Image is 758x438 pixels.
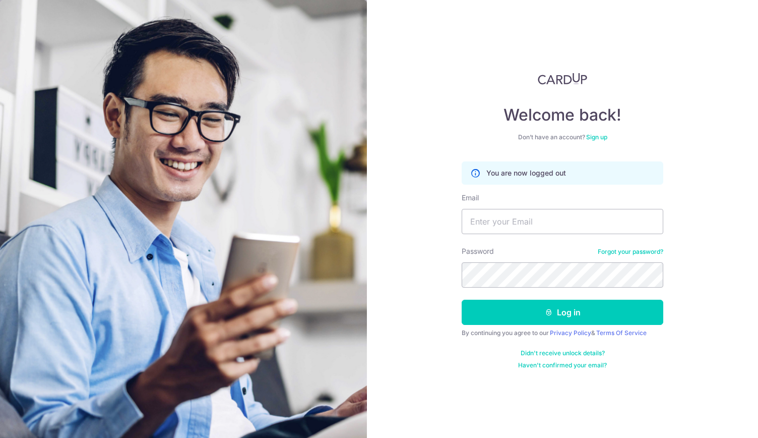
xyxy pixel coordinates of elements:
[462,246,494,256] label: Password
[550,329,591,337] a: Privacy Policy
[462,300,663,325] button: Log in
[596,329,647,337] a: Terms Of Service
[598,248,663,256] a: Forgot your password?
[486,168,566,178] p: You are now logged out
[462,329,663,337] div: By continuing you agree to our &
[462,193,479,203] label: Email
[518,361,607,369] a: Haven't confirmed your email?
[586,133,607,141] a: Sign up
[462,133,663,141] div: Don’t have an account?
[521,349,605,357] a: Didn't receive unlock details?
[538,73,587,85] img: CardUp Logo
[462,105,663,125] h4: Welcome back!
[462,209,663,234] input: Enter your Email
